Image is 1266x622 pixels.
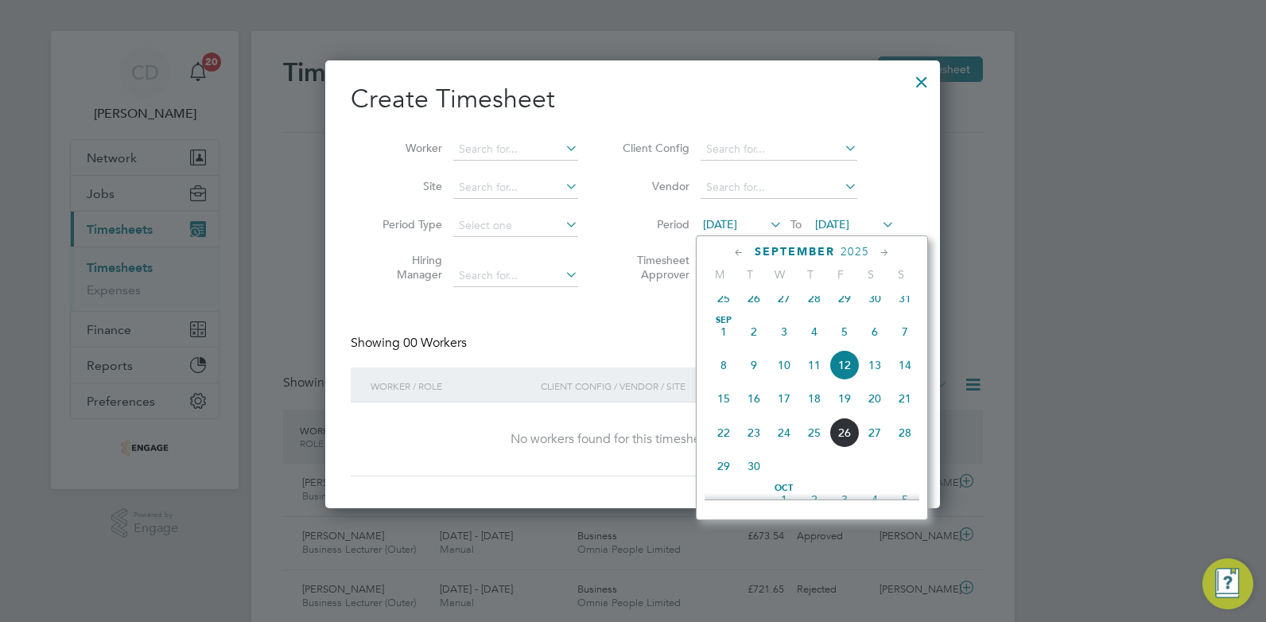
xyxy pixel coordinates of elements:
[618,141,689,155] label: Client Config
[815,217,849,231] span: [DATE]
[705,267,735,282] span: M
[799,283,829,313] span: 28
[735,267,765,282] span: T
[367,431,899,448] div: No workers found for this timesheet period.
[618,217,689,231] label: Period
[886,267,916,282] span: S
[709,283,739,313] span: 25
[860,383,890,414] span: 20
[890,383,920,414] span: 21
[371,253,442,282] label: Hiring Manager
[739,283,769,313] span: 26
[351,83,915,116] h2: Create Timesheet
[367,367,537,404] div: Worker / Role
[890,283,920,313] span: 31
[829,350,860,380] span: 12
[703,217,737,231] span: [DATE]
[860,484,890,515] span: 4
[769,350,799,380] span: 10
[799,484,829,515] span: 2
[709,317,739,325] span: Sep
[829,283,860,313] span: 29
[860,350,890,380] span: 13
[829,418,860,448] span: 26
[709,418,739,448] span: 22
[829,484,860,515] span: 3
[371,217,442,231] label: Period Type
[799,418,829,448] span: 25
[537,367,792,404] div: Client Config / Vendor / Site
[799,383,829,414] span: 18
[403,335,467,351] span: 00 Workers
[709,317,739,347] span: 1
[701,177,857,199] input: Search for...
[860,283,890,313] span: 30
[890,317,920,347] span: 7
[709,350,739,380] span: 8
[860,418,890,448] span: 27
[890,418,920,448] span: 28
[453,138,578,161] input: Search for...
[829,383,860,414] span: 19
[351,335,470,352] div: Showing
[453,265,578,287] input: Search for...
[739,451,769,481] span: 30
[739,418,769,448] span: 23
[769,317,799,347] span: 3
[769,484,799,515] span: 1
[786,214,806,235] span: To
[1202,558,1253,609] button: Engage Resource Center
[618,179,689,193] label: Vendor
[890,484,920,515] span: 5
[841,245,869,259] span: 2025
[795,267,825,282] span: T
[769,484,799,492] span: Oct
[799,317,829,347] span: 4
[799,350,829,380] span: 11
[755,245,835,259] span: September
[769,383,799,414] span: 17
[371,179,442,193] label: Site
[769,283,799,313] span: 27
[765,267,795,282] span: W
[829,317,860,347] span: 5
[860,317,890,347] span: 6
[856,267,886,282] span: S
[739,383,769,414] span: 16
[769,418,799,448] span: 24
[890,350,920,380] span: 14
[739,350,769,380] span: 9
[709,451,739,481] span: 29
[453,215,578,237] input: Select one
[701,138,857,161] input: Search for...
[453,177,578,199] input: Search for...
[371,141,442,155] label: Worker
[709,383,739,414] span: 15
[739,317,769,347] span: 2
[825,267,856,282] span: F
[618,253,689,282] label: Timesheet Approver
